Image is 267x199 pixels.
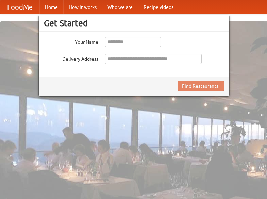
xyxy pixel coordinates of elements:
[0,0,39,14] a: FoodMe
[44,18,224,28] h3: Get Started
[44,37,98,45] label: Your Name
[39,0,63,14] a: Home
[63,0,102,14] a: How it works
[138,0,179,14] a: Recipe videos
[102,0,138,14] a: Who we are
[44,54,98,62] label: Delivery Address
[178,81,224,91] button: Find Restaurants!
